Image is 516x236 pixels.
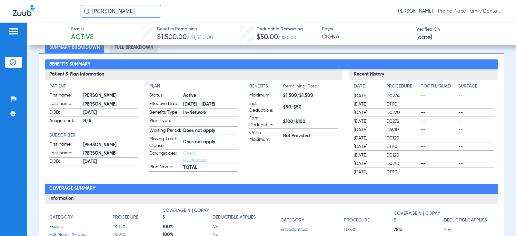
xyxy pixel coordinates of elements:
[283,118,338,125] span: $100/$100
[458,118,493,125] span: --
[386,152,418,159] span: D0120
[163,224,213,230] span: 100%
[183,139,238,146] span: Does not apply
[458,152,493,159] span: --
[421,143,456,150] span: --
[354,160,381,167] span: [DATE]
[113,214,138,221] h4: Procedure
[421,169,456,175] span: --
[49,92,81,100] span: First name:
[281,226,344,233] span: Endodontics:
[354,118,381,125] span: [DATE]
[458,160,493,167] span: --
[386,83,418,92] app-breakdown-title: Procedure
[354,109,381,116] span: [DATE]
[249,92,281,100] span: Maximum:
[256,34,278,41] span: $50.00
[183,128,238,134] span: Does not apply
[421,109,456,116] span: --
[45,184,498,194] h2: Coverage Summary
[386,143,418,150] span: D1110
[421,101,456,108] span: --
[458,169,493,175] span: --
[386,127,418,133] span: D4910
[421,152,456,159] span: --
[354,83,381,92] app-breakdown-title: Date
[421,83,456,92] app-breakdown-title: Tooth/Quad
[49,150,81,158] span: Last name:
[213,214,256,221] h4: Deductible Applies
[149,118,181,126] span: Plan Type:
[49,141,81,149] span: First name:
[444,227,494,233] span: Yes
[283,83,338,92] span: Remaining/Total
[458,101,493,108] span: --
[344,217,370,224] h4: Procedure
[71,33,94,42] span: Active
[281,217,304,224] h4: Category
[113,224,163,230] span: D0120
[354,152,381,159] span: [DATE]
[13,5,35,16] img: Zuub Logo
[283,133,338,139] span: Not Provided
[149,109,181,117] span: Benefits Type:
[157,26,213,33] span: Benefits Remaining
[157,34,187,41] span: $1,500.00
[458,143,493,150] span: --
[183,92,238,99] span: Active
[83,101,138,108] span: [PERSON_NAME]
[458,83,493,92] app-breakdown-title: Surface
[81,5,161,18] input: Search for patients
[458,127,493,133] span: --
[458,83,493,90] h4: Surface
[45,69,342,80] h3: Patient & Plan Information
[249,115,281,128] span: Fam. Deductible:
[45,59,498,70] h2: Benefits Summary
[149,100,181,108] span: Effective Date:
[249,83,283,90] h4: Benefits
[49,158,81,166] span: DOB:
[49,109,81,117] span: DOB:
[322,26,411,33] span: Payer
[149,92,181,100] span: Status:
[281,207,344,226] app-breakdown-title: Category
[83,150,138,157] span: [PERSON_NAME]
[213,224,263,230] span: No
[322,33,411,41] span: CIGNA
[49,214,73,221] h4: Category
[354,83,381,90] h4: Date
[421,118,456,125] span: --
[283,104,338,111] span: $50/$50
[354,143,381,150] span: [DATE]
[8,27,19,35] img: hamburger-icon
[84,8,90,14] img: Search Icon
[163,207,209,221] h4: Coverage % | Copay $
[386,118,418,125] span: D0272
[183,109,238,116] span: In-Network
[83,109,138,116] span: [DATE]
[354,127,381,133] span: [DATE]
[421,160,456,167] span: --
[149,164,181,171] span: Plan Name:
[71,26,94,33] span: Status
[386,160,418,167] span: D0210
[249,83,283,92] app-breakdown-title: Benefits
[444,207,494,226] app-breakdown-title: Deductible Applies
[349,69,498,80] h3: Recent History
[344,227,394,233] span: D3330
[149,83,238,90] app-breakdown-title: Plan
[256,26,303,33] span: Deductible Remaining
[49,223,113,230] span: Exams:
[421,135,456,141] span: --
[249,100,281,114] span: Ind. Deductible:
[354,101,381,108] span: [DATE]
[421,83,456,90] h4: Tooth/Quad
[344,207,394,226] app-breakdown-title: Procedure
[394,210,441,224] h4: Coverage % | Copay $
[354,135,381,141] span: [DATE]
[386,93,418,99] span: D0274
[421,127,456,133] span: --
[397,8,503,15] span: [PERSON_NAME] - Prairie Place Family Dental
[83,142,138,149] span: [PERSON_NAME]
[386,83,418,90] h4: Procedure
